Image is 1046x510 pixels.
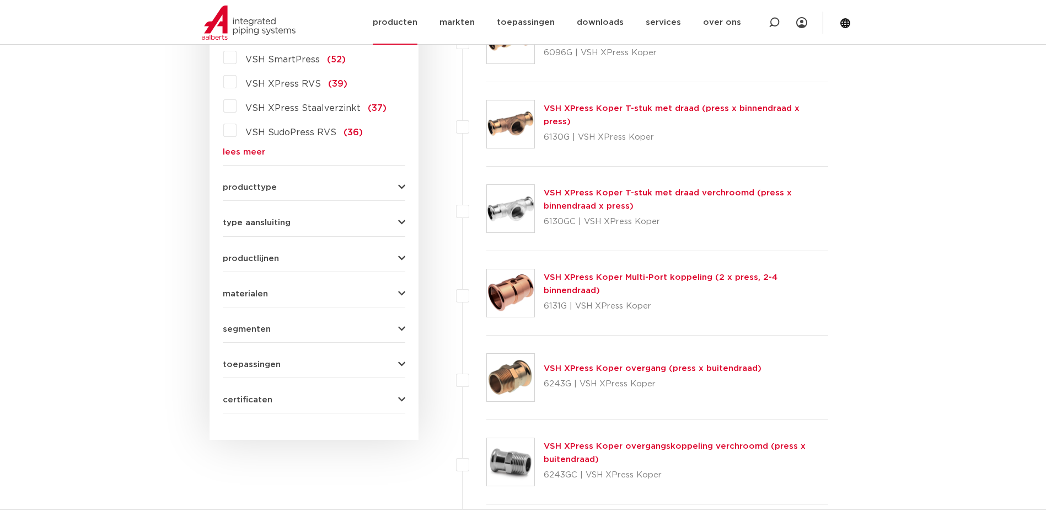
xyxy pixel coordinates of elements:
button: materialen [223,290,405,298]
button: type aansluiting [223,219,405,227]
span: materialen [223,290,268,298]
span: VSH SmartPress [245,55,320,64]
span: VSH XPress RVS [245,79,321,88]
span: type aansluiting [223,219,291,227]
span: (36) [344,128,363,137]
span: (37) [368,104,387,113]
span: VSH XPress Staalverzinkt [245,104,361,113]
p: 6243GC | VSH XPress Koper [544,466,829,484]
a: VSH XPress Koper overgang (press x buitendraad) [544,364,761,373]
span: toepassingen [223,360,281,369]
img: Thumbnail for VSH XPress Koper overgangskoppeling verchroomd (press x buitendraad) [487,438,534,486]
a: VSH XPress Koper T-stuk met draad (press x binnendraad x press) [544,104,800,126]
button: productlijnen [223,254,405,263]
p: 6130GC | VSH XPress Koper [544,213,829,231]
span: productlijnen [223,254,279,263]
a: VSH XPress Koper T-stuk met draad verchroomd (press x binnendraad x press) [544,189,792,210]
a: VSH XPress Koper overgangskoppeling verchroomd (press x buitendraad) [544,442,806,464]
button: producttype [223,183,405,192]
span: certificaten [223,396,272,404]
span: segmenten [223,325,271,333]
p: 6096G | VSH XPress Koper [544,44,829,62]
span: (52) [327,55,346,64]
p: 6131G | VSH XPress Koper [544,297,829,315]
img: Thumbnail for VSH XPress Koper T-stuk met draad (press x binnendraad x press) [487,100,534,148]
img: Thumbnail for VSH XPress Koper overgang (press x buitendraad) [487,354,534,401]
button: toepassingen [223,360,405,369]
p: 6130G | VSH XPress Koper [544,129,829,146]
a: lees meer [223,148,405,156]
img: Thumbnail for VSH XPress Koper Multi-Port koppeling (2 x press, 2-4 binnendraad) [487,269,534,317]
a: VSH XPress Koper Multi-Port koppeling (2 x press, 2-4 binnendraad) [544,273,777,295]
img: Thumbnail for VSH XPress Koper T-stuk met draad verchroomd (press x binnendraad x press) [487,185,534,232]
span: (39) [328,79,347,88]
button: certificaten [223,396,405,404]
p: 6243G | VSH XPress Koper [544,375,761,393]
button: segmenten [223,325,405,333]
span: VSH SudoPress RVS [245,128,336,137]
span: producttype [223,183,277,192]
